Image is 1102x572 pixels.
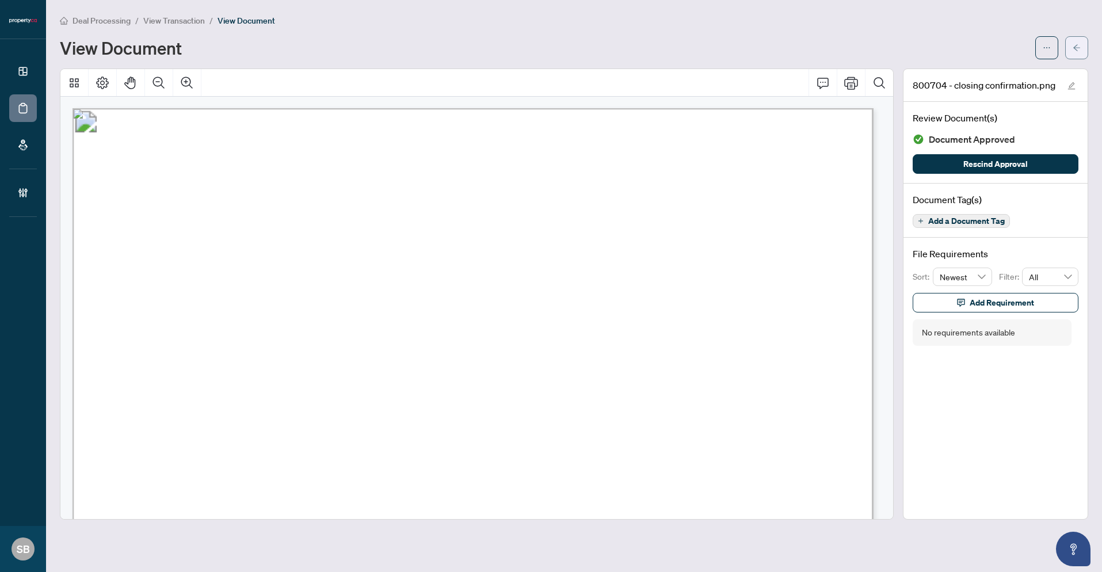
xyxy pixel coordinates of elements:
span: View Document [218,16,275,26]
h1: View Document [60,39,182,57]
p: Filter: [999,270,1022,283]
button: Rescind Approval [913,154,1078,174]
p: Sort: [913,270,933,283]
span: home [60,17,68,25]
h4: File Requirements [913,247,1078,261]
span: Rescind Approval [963,155,1028,173]
button: Open asap [1056,532,1090,566]
h4: Document Tag(s) [913,193,1078,207]
li: / [135,14,139,27]
span: SB [17,541,30,557]
span: Newest [940,268,986,285]
span: edit [1067,82,1076,90]
button: Add a Document Tag [913,214,1010,228]
span: arrow-left [1073,44,1081,52]
img: logo [9,17,37,24]
img: Document Status [913,134,924,145]
h4: Review Document(s) [913,111,1078,125]
span: Add a Document Tag [928,217,1005,225]
span: plus [918,218,924,224]
button: Add Requirement [913,293,1078,312]
span: Document Approved [929,132,1015,147]
span: All [1029,268,1072,285]
span: 800704 - closing confirmation.png [913,78,1055,92]
li: / [209,14,213,27]
div: No requirements available [922,326,1015,339]
span: Deal Processing [73,16,131,26]
span: ellipsis [1043,44,1051,52]
span: View Transaction [143,16,205,26]
span: Add Requirement [970,293,1034,312]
